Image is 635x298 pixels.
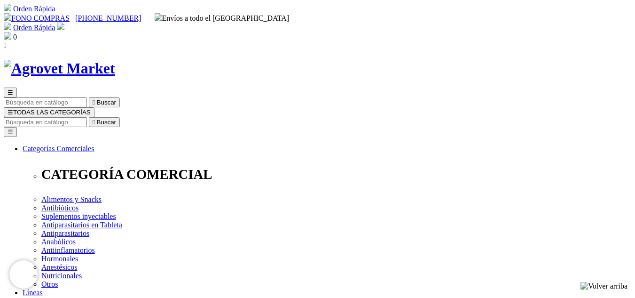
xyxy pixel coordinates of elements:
[13,33,17,41] span: 0
[89,117,120,127] button:  Buscar
[97,119,116,126] span: Buscar
[41,221,122,229] a: Antiparasitarios en Tableta
[4,14,70,22] a: FONO COMPRAS
[13,24,55,32] a: Orden Rápida
[4,60,115,77] img: Agrovet Market
[4,117,87,127] input: Buscar
[41,246,95,254] a: Antiinflamatorios
[4,13,11,21] img: phone.svg
[8,109,13,116] span: ☰
[41,204,78,212] a: Antibióticos
[57,24,64,32] a: Acceda a su cuenta de cliente
[580,282,627,290] img: Volver arriba
[41,255,78,263] a: Hormonales
[23,145,94,153] a: Categorías Comerciales
[155,13,162,21] img: delivery-truck.svg
[57,23,64,30] img: user.svg
[9,260,38,289] iframe: Brevo live chat
[41,263,77,271] a: Anestésicos
[41,238,76,246] a: Anabólicos
[41,167,631,182] p: CATEGORÍA COMERCIAL
[8,89,13,96] span: ☰
[41,280,58,288] a: Otros
[13,5,55,13] a: Orden Rápida
[4,127,17,137] button: ☰
[4,88,17,97] button: ☰
[41,212,116,220] a: Suplementos inyectables
[93,119,95,126] i: 
[75,14,141,22] a: [PHONE_NUMBER]
[23,289,43,297] a: Líneas
[4,41,7,49] i: 
[93,99,95,106] i: 
[4,107,94,117] button: ☰TODAS LAS CATEGORÍAS
[155,14,290,22] span: Envíos a todo el [GEOGRAPHIC_DATA]
[4,23,11,30] img: shopping-cart.svg
[41,195,102,203] a: Alimentos y Snacks
[4,32,11,40] img: shopping-bag.svg
[41,229,89,237] a: Antiparasitarios
[4,4,11,11] img: shopping-cart.svg
[89,97,120,107] button:  Buscar
[41,272,82,280] a: Nutricionales
[97,99,116,106] span: Buscar
[4,97,87,107] input: Buscar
